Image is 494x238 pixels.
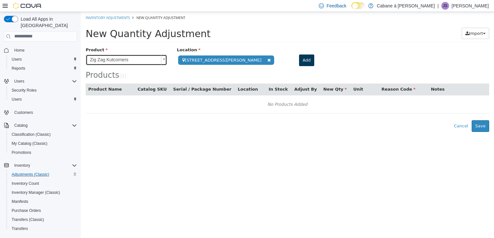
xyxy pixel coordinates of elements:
span: Load All Apps in [GEOGRAPHIC_DATA] [18,16,77,29]
button: Save [391,108,408,120]
span: Location [96,35,120,40]
a: Inventory Adjustments [5,3,49,8]
a: Inventory Manager (Classic) [9,189,63,196]
span: My Catalog (Classic) [12,141,48,146]
button: Security Roles [6,86,80,95]
button: Users [6,55,80,64]
button: Cancel [370,108,391,120]
span: Users [12,57,22,62]
span: Inventory Count [12,181,39,186]
span: Reports [9,64,77,72]
span: Import [388,19,402,24]
span: Inventory Manager (Classic) [9,189,77,196]
span: Users [12,97,22,102]
span: Transfers (Classic) [9,216,77,223]
button: Home [1,45,80,55]
a: Home [12,46,27,54]
span: Home [12,46,77,54]
button: Inventory [1,161,80,170]
button: Catalog [12,122,30,129]
button: Manifests [6,197,80,206]
span: Classification (Classic) [9,131,77,138]
a: Users [9,55,24,63]
p: Cabane à [PERSON_NAME] [377,2,435,10]
button: Transfers [6,224,80,233]
span: Catalog [14,123,27,128]
a: Reports [9,64,28,72]
a: Transfers [9,225,30,233]
span: Zig Zag Kutcorners [5,43,78,53]
span: Transfers [12,226,28,231]
small: ( ) [38,61,46,67]
div: No Products Added [9,88,404,97]
span: Classification (Classic) [12,132,51,137]
button: Transfers (Classic) [6,215,80,224]
span: New Qty [242,75,266,80]
p: [PERSON_NAME] [452,2,489,10]
button: Serial / Package Number [92,74,152,81]
img: Cova [13,3,42,9]
button: Customers [1,108,80,117]
span: Reports [12,66,25,71]
span: My Catalog (Classic) [9,140,77,147]
button: Catalog SKU [57,74,87,81]
button: Promotions [6,148,80,157]
button: Unit [273,74,284,81]
span: Users [9,95,77,103]
span: Purchase Orders [9,207,77,214]
span: Inventory Count [9,180,77,187]
span: Customers [14,110,33,115]
span: Promotions [9,149,77,156]
span: Customers [12,108,77,116]
span: Product [5,35,27,40]
span: Adjustments (Classic) [9,171,77,178]
input: Dark Mode [351,2,365,9]
span: Feedback [327,3,346,9]
span: Catalog [12,122,77,129]
span: Transfers (Classic) [12,217,44,222]
a: Promotions [9,149,34,156]
span: JS [443,2,447,10]
a: Transfers (Classic) [9,216,47,223]
span: Home [14,48,25,53]
a: Users [9,95,24,103]
a: Security Roles [9,86,39,94]
button: Adjustments (Classic) [6,170,80,179]
p: | [437,2,439,10]
button: In Stock [188,74,208,81]
a: Purchase Orders [9,207,44,214]
button: Add [218,43,233,54]
span: Adjustments (Classic) [12,172,49,177]
span: Manifests [12,199,28,204]
button: Product Name [7,74,42,81]
a: Manifests [9,198,31,205]
button: Notes [350,74,365,81]
span: Manifests [9,198,77,205]
span: Purchase Orders [12,208,41,213]
span: Security Roles [12,88,37,93]
button: Reports [6,64,80,73]
button: Import [381,16,408,27]
button: Users [1,77,80,86]
button: Location [157,74,178,81]
a: Inventory Count [9,180,42,187]
button: My Catalog (Classic) [6,139,80,148]
span: New Quantity Adjustment [56,3,104,8]
button: Adjust By [213,74,237,81]
button: Purchase Orders [6,206,80,215]
span: Inventory [12,162,77,169]
a: Adjustments (Classic) [9,171,52,178]
button: Catalog [1,121,80,130]
span: Transfers [9,225,77,233]
span: Products [5,59,38,68]
a: Customers [12,109,36,116]
button: Classification (Classic) [6,130,80,139]
span: [STREET_ADDRESS][PERSON_NAME] [97,44,193,53]
div: Joe Scagnetti [441,2,449,10]
span: Reason Code [301,75,335,80]
span: 0 [40,61,44,67]
button: Inventory Count [6,179,80,188]
span: Users [9,55,77,63]
span: Users [12,77,77,85]
span: New Quantity Adjustment [5,16,130,27]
